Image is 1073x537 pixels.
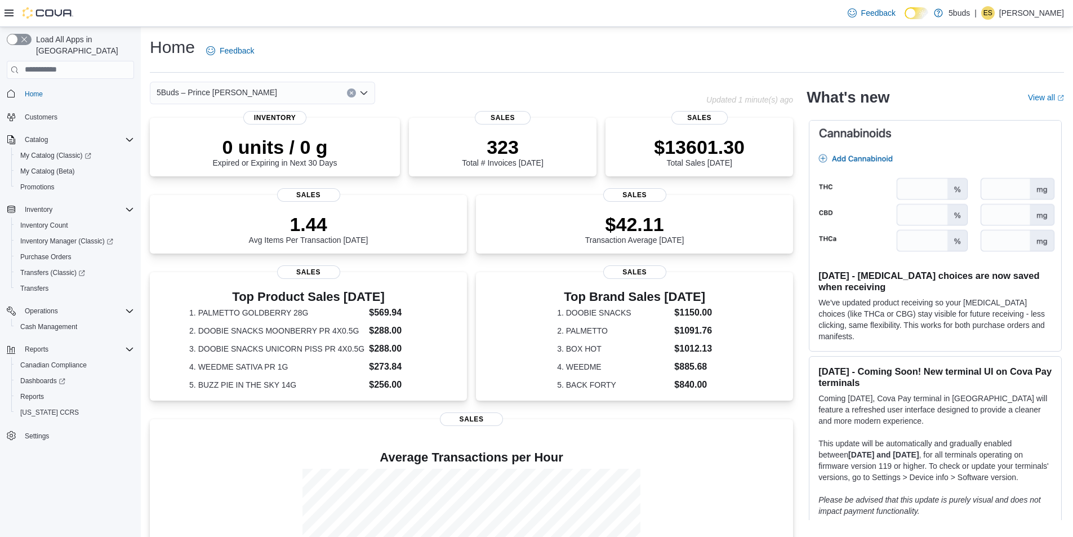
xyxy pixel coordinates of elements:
[674,324,712,338] dd: $1091.76
[20,392,44,401] span: Reports
[11,179,139,195] button: Promotions
[16,180,134,194] span: Promotions
[861,7,896,19] span: Feedback
[949,6,970,20] p: 5buds
[157,86,277,99] span: 5Buds – Prince [PERSON_NAME]
[11,249,139,265] button: Purchase Orders
[189,290,428,304] h3: Top Product Sales [DATE]
[16,234,134,248] span: Inventory Manager (Classic)
[277,265,340,279] span: Sales
[1028,93,1064,102] a: View allExternal link
[2,109,139,125] button: Customers
[20,361,87,370] span: Canadian Compliance
[16,149,134,162] span: My Catalog (Classic)
[11,319,139,335] button: Cash Management
[654,136,745,158] p: $13601.30
[16,180,59,194] a: Promotions
[557,307,670,318] dt: 1. DOOBIE SNACKS
[603,265,666,279] span: Sales
[462,136,543,167] div: Total # Invoices [DATE]
[16,358,134,372] span: Canadian Compliance
[16,406,134,419] span: Washington CCRS
[674,378,712,392] dd: $840.00
[11,148,139,163] a: My Catalog (Classic)
[16,320,82,334] a: Cash Management
[277,188,340,202] span: Sales
[475,111,531,125] span: Sales
[974,6,977,20] p: |
[2,427,139,443] button: Settings
[2,202,139,218] button: Inventory
[2,341,139,357] button: Reports
[25,307,58,316] span: Operations
[848,450,919,459] strong: [DATE] and [DATE]
[585,213,684,245] div: Transaction Average [DATE]
[20,110,134,124] span: Customers
[20,252,72,261] span: Purchase Orders
[16,165,79,178] a: My Catalog (Beta)
[20,87,47,101] a: Home
[20,167,75,176] span: My Catalog (Beta)
[25,90,43,99] span: Home
[150,36,195,59] h1: Home
[20,87,134,101] span: Home
[25,432,49,441] span: Settings
[671,111,728,125] span: Sales
[16,149,96,162] a: My Catalog (Classic)
[11,233,139,249] a: Inventory Manager (Classic)
[981,6,995,20] div: Evan Sutherland
[16,406,83,419] a: [US_STATE] CCRS
[674,342,712,356] dd: $1012.13
[983,6,992,20] span: ES
[16,266,90,279] a: Transfers (Classic)
[905,19,905,20] span: Dark Mode
[557,290,712,304] h3: Top Brand Sales [DATE]
[440,412,503,426] span: Sales
[369,342,428,356] dd: $288.00
[20,376,65,385] span: Dashboards
[20,221,68,230] span: Inventory Count
[20,203,57,216] button: Inventory
[706,95,793,104] p: Updated 1 minute(s) ago
[20,203,134,216] span: Inventory
[585,213,684,236] p: $42.11
[20,284,48,293] span: Transfers
[20,151,91,160] span: My Catalog (Classic)
[25,345,48,354] span: Reports
[249,213,368,245] div: Avg Items Per Transaction [DATE]
[20,268,85,277] span: Transfers (Classic)
[369,378,428,392] dd: $256.00
[462,136,543,158] p: 323
[557,361,670,372] dt: 4. WEEDME
[16,320,134,334] span: Cash Management
[16,282,134,295] span: Transfers
[20,133,134,147] span: Catalog
[20,133,52,147] button: Catalog
[359,88,368,97] button: Open list of options
[20,237,113,246] span: Inventory Manager (Classic)
[557,343,670,354] dt: 3. BOX HOT
[20,322,77,331] span: Cash Management
[818,270,1052,292] h3: [DATE] - [MEDICAL_DATA] choices are now saved when receiving
[557,379,670,390] dt: 5. BACK FORTY
[2,86,139,102] button: Home
[189,379,364,390] dt: 5. BUZZ PIE IN THE SKY 14G
[674,306,712,319] dd: $1150.00
[189,307,364,318] dt: 1. PALMETTO GOLDBERRY 28G
[189,343,364,354] dt: 3. DOOBIE SNACKS UNICORN PISS PR 4X0.5G
[843,2,900,24] a: Feedback
[11,265,139,281] a: Transfers (Classic)
[16,266,134,279] span: Transfers (Classic)
[818,438,1052,483] p: This update will be automatically and gradually enabled between , for all terminals operating on ...
[213,136,337,167] div: Expired or Expiring in Next 30 Days
[220,45,254,56] span: Feedback
[249,213,368,236] p: 1.44
[16,282,53,295] a: Transfers
[1057,95,1064,101] svg: External link
[7,81,134,473] nav: Complex example
[16,165,134,178] span: My Catalog (Beta)
[369,306,428,319] dd: $569.94
[16,374,134,388] span: Dashboards
[2,132,139,148] button: Catalog
[32,34,134,56] span: Load All Apps in [GEOGRAPHIC_DATA]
